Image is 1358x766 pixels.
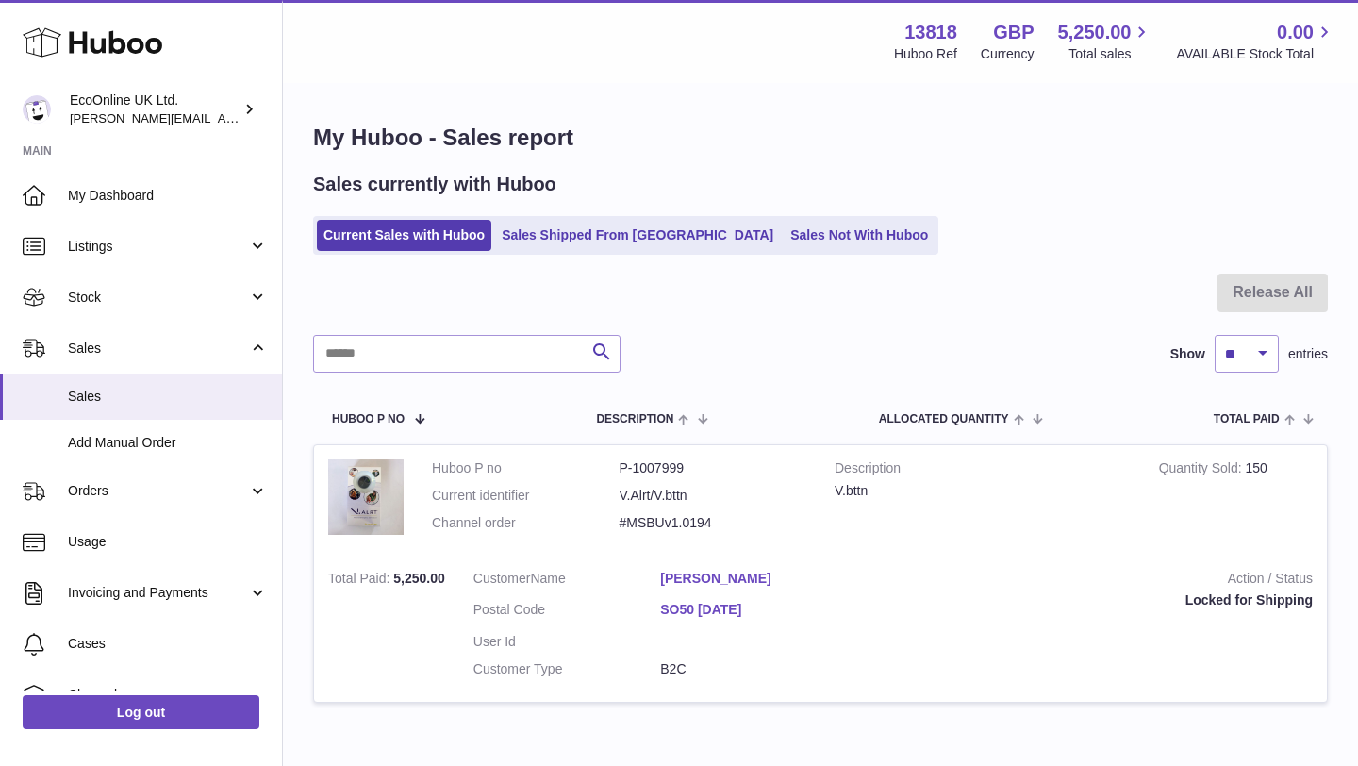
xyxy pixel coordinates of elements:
[317,220,491,251] a: Current Sales with Huboo
[68,434,268,452] span: Add Manual Order
[993,20,1034,45] strong: GBP
[393,571,445,586] span: 5,250.00
[1159,460,1246,480] strong: Quantity Sold
[660,660,848,678] dd: B2C
[473,633,661,651] dt: User Id
[876,591,1313,609] div: Locked for Shipping
[68,340,248,358] span: Sales
[328,459,404,535] img: 1724762684.jpg
[432,514,620,532] dt: Channel order
[23,95,51,124] img: alex.doherty@ecoonline.com
[68,584,248,602] span: Invoicing and Payments
[68,686,268,704] span: Channels
[620,514,807,532] dd: #MSBUv1.0194
[1058,20,1153,63] a: 5,250.00 Total sales
[473,571,531,586] span: Customer
[68,635,268,653] span: Cases
[660,601,848,619] a: SO50 [DATE]
[473,660,661,678] dt: Customer Type
[332,413,405,425] span: Huboo P no
[660,570,848,588] a: [PERSON_NAME]
[1068,45,1152,63] span: Total sales
[495,220,780,251] a: Sales Shipped From [GEOGRAPHIC_DATA]
[23,695,259,729] a: Log out
[784,220,935,251] a: Sales Not With Huboo
[835,482,1131,500] div: V.bttn
[1214,413,1280,425] span: Total paid
[894,45,957,63] div: Huboo Ref
[1145,445,1327,556] td: 150
[68,187,268,205] span: My Dashboard
[70,92,240,127] div: EcoOnline UK Ltd.
[432,459,620,477] dt: Huboo P no
[981,45,1035,63] div: Currency
[1170,345,1205,363] label: Show
[835,459,1131,482] strong: Description
[313,123,1328,153] h1: My Huboo - Sales report
[68,482,248,500] span: Orders
[1176,20,1335,63] a: 0.00 AVAILABLE Stock Total
[1288,345,1328,363] span: entries
[70,110,479,125] span: [PERSON_NAME][EMAIL_ADDRESS][PERSON_NAME][DOMAIN_NAME]
[1176,45,1335,63] span: AVAILABLE Stock Total
[473,570,661,592] dt: Name
[876,570,1313,592] strong: Action / Status
[432,487,620,505] dt: Current identifier
[904,20,957,45] strong: 13818
[1058,20,1132,45] span: 5,250.00
[68,238,248,256] span: Listings
[596,413,673,425] span: Description
[68,388,268,406] span: Sales
[68,289,248,307] span: Stock
[313,172,556,197] h2: Sales currently with Huboo
[473,601,661,624] dt: Postal Code
[620,487,807,505] dd: V.Alrt/V.bttn
[620,459,807,477] dd: P-1007999
[328,571,393,591] strong: Total Paid
[68,533,268,551] span: Usage
[1277,20,1314,45] span: 0.00
[879,413,1009,425] span: ALLOCATED Quantity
